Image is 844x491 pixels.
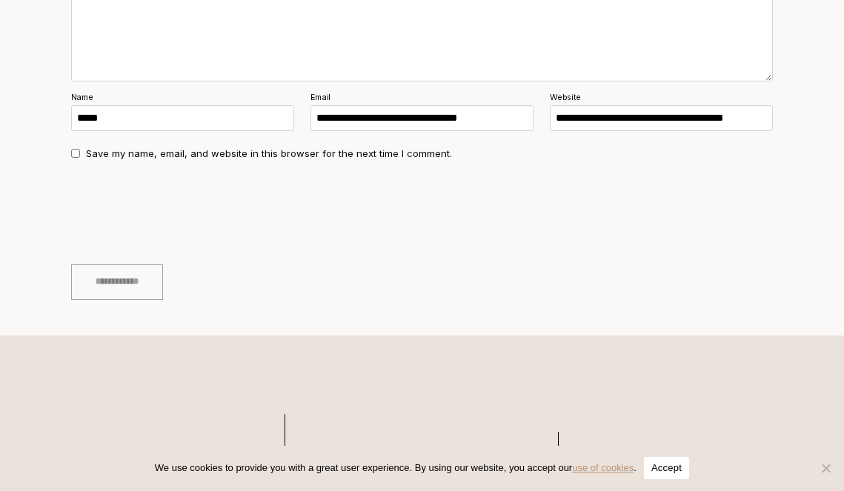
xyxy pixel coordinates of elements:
iframe: reCAPTCHA [71,183,296,241]
label: Website [550,92,581,105]
label: Email [310,92,330,105]
a: use of cookies [572,462,634,473]
input: Website [550,105,773,131]
label: Name [71,92,93,105]
button: Accept [644,457,689,479]
span: No [818,461,833,475]
input: Name [71,105,294,131]
span: We use cookies to provide you with a great user experience. By using our website, you accept our . [155,461,637,475]
label: Save my name, email, and website in this browser for the next time I comment. [80,147,452,160]
input: Email [310,105,534,131]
